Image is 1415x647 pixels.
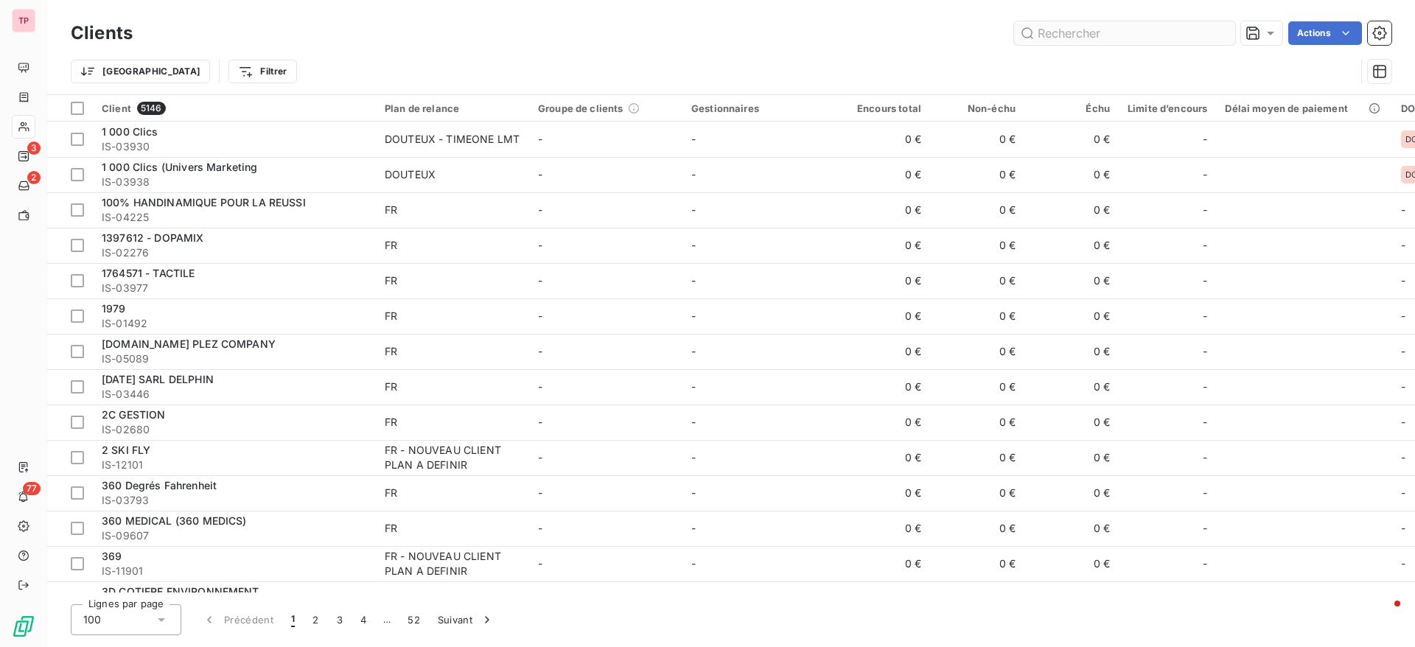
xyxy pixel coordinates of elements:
[228,60,296,83] button: Filtrer
[385,415,397,430] div: FR
[193,604,282,635] button: Précédent
[836,546,930,581] td: 0 €
[538,133,542,145] span: -
[538,239,542,251] span: -
[137,102,166,115] span: 5146
[385,238,397,253] div: FR
[102,387,367,402] span: IS-03446
[1033,102,1110,114] div: Échu
[102,102,131,114] span: Client
[930,405,1024,440] td: 0 €
[385,132,520,147] div: DOUTEUX - TIMEONE LMT
[538,380,542,393] span: -
[399,604,429,635] button: 52
[102,514,247,527] span: 360 MEDICAL (360 MEDICS)
[23,482,41,495] span: 77
[538,451,542,464] span: -
[1203,344,1207,359] span: -
[1401,309,1405,322] span: -
[1024,581,1119,617] td: 0 €
[836,298,930,334] td: 0 €
[385,549,520,578] div: FR - NOUVEAU CLIENT PLAN A DEFINIR
[845,102,921,114] div: Encours total
[102,493,367,508] span: IS-03793
[1365,597,1400,632] iframe: Intercom live chat
[691,416,696,428] span: -
[1014,21,1235,45] input: Rechercher
[930,511,1024,546] td: 0 €
[83,612,101,627] span: 100
[12,9,35,32] div: TP
[836,475,930,511] td: 0 €
[1225,102,1383,114] div: Délai moyen de paiement
[930,334,1024,369] td: 0 €
[836,405,930,440] td: 0 €
[1401,416,1405,428] span: -
[1203,132,1207,147] span: -
[538,416,542,428] span: -
[538,486,542,499] span: -
[1401,203,1405,216] span: -
[1024,122,1119,157] td: 0 €
[102,373,214,385] span: [DATE] SARL DELPHIN
[102,125,158,138] span: 1 000 Clics
[385,486,397,500] div: FR
[1401,486,1405,499] span: -
[1024,546,1119,581] td: 0 €
[1203,380,1207,394] span: -
[930,157,1024,192] td: 0 €
[1203,167,1207,182] span: -
[385,592,397,606] div: FR
[930,546,1024,581] td: 0 €
[282,604,304,635] button: 1
[1203,521,1207,536] span: -
[102,564,367,578] span: IS-11901
[1024,334,1119,369] td: 0 €
[102,408,166,421] span: 2C GESTION
[691,451,696,464] span: -
[836,263,930,298] td: 0 €
[1401,345,1405,357] span: -
[102,422,367,437] span: IS-02680
[1128,102,1207,114] div: Limite d’encours
[304,604,327,635] button: 2
[836,581,930,617] td: 0 €
[102,210,367,225] span: IS-04225
[691,522,696,534] span: -
[1401,522,1405,534] span: -
[930,263,1024,298] td: 0 €
[1401,239,1405,251] span: -
[1203,486,1207,500] span: -
[102,352,367,366] span: IS-05089
[538,168,542,181] span: -
[1203,556,1207,571] span: -
[1024,475,1119,511] td: 0 €
[102,479,217,492] span: 360 Degrés Fahrenheit
[1401,380,1405,393] span: -
[836,122,930,157] td: 0 €
[691,557,696,570] span: -
[102,139,367,154] span: IS-03930
[691,380,696,393] span: -
[1288,21,1362,45] button: Actions
[1024,440,1119,475] td: 0 €
[1203,450,1207,465] span: -
[102,458,367,472] span: IS-12101
[538,557,542,570] span: -
[102,585,259,598] span: 3D COTIERE ENVIRONNEMENT
[27,171,41,184] span: 2
[102,550,122,562] span: 369
[102,231,204,244] span: 1397612 - DOPAMIX
[385,443,520,472] div: FR - NOUVEAU CLIENT PLAN A DEFINIR
[1203,309,1207,323] span: -
[385,309,397,323] div: FR
[27,141,41,155] span: 3
[102,245,367,260] span: IS-02276
[538,522,542,534] span: -
[836,228,930,263] td: 0 €
[102,161,258,173] span: 1 000 Clics (Univers Marketing
[930,440,1024,475] td: 0 €
[375,608,399,632] span: …
[836,511,930,546] td: 0 €
[1203,592,1207,606] span: -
